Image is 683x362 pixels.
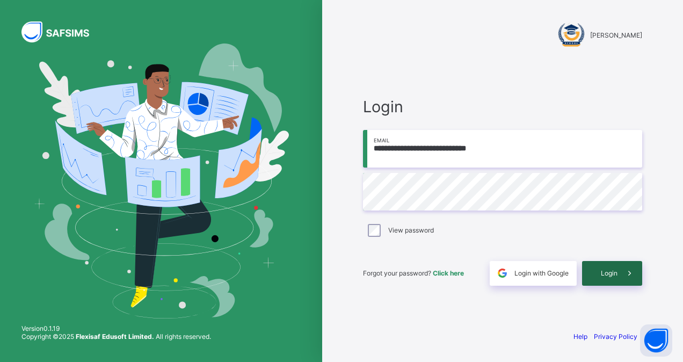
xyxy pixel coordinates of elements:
[496,267,508,279] img: google.396cfc9801f0270233282035f929180a.svg
[363,97,642,116] span: Login
[640,324,672,357] button: Open asap
[76,332,154,341] strong: Flexisaf Edusoft Limited.
[388,226,434,234] label: View password
[33,44,289,318] img: Hero Image
[363,269,464,277] span: Forgot your password?
[573,332,587,341] a: Help
[514,269,569,277] span: Login with Google
[433,269,464,277] a: Click here
[590,31,642,39] span: [PERSON_NAME]
[594,332,637,341] a: Privacy Policy
[21,21,102,42] img: SAFSIMS Logo
[21,332,211,341] span: Copyright © 2025 All rights reserved.
[601,269,617,277] span: Login
[21,324,211,332] span: Version 0.1.19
